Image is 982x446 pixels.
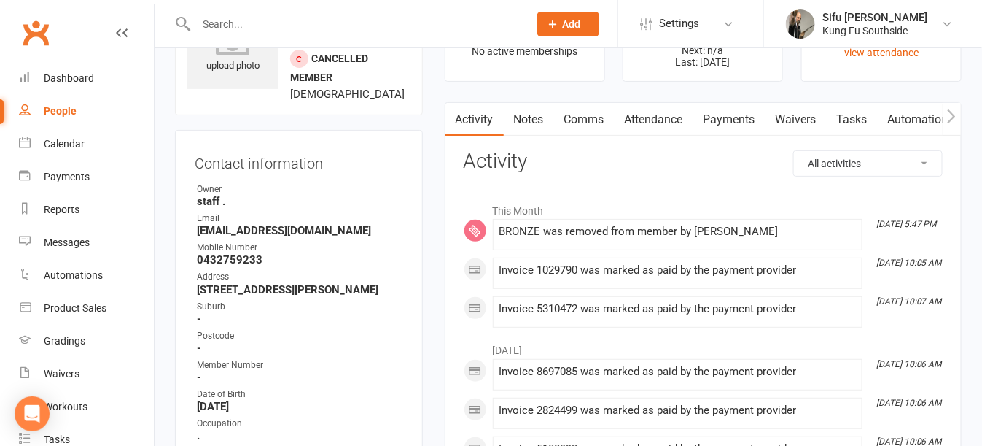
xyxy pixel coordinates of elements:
[197,342,403,355] strong: -
[636,45,769,68] p: Next: n/a Last: [DATE]
[19,358,154,391] a: Waivers
[44,335,85,347] div: Gradings
[472,45,577,57] span: No active memberships
[876,359,942,369] i: [DATE] 10:06 AM
[876,398,942,408] i: [DATE] 10:06 AM
[187,26,278,74] div: upload photo
[499,366,856,378] div: Invoice 8697085 was marked as paid by the payment provider
[44,368,79,380] div: Waivers
[19,161,154,193] a: Payments
[197,182,403,196] div: Owner
[445,103,504,137] a: Activity
[19,325,154,358] a: Gradings
[464,335,943,358] li: [DATE]
[786,9,815,39] img: thumb_image1520483137.png
[197,312,403,326] strong: -
[197,371,403,384] strong: -
[615,103,693,137] a: Attendance
[563,18,581,30] span: Add
[499,264,856,277] div: Invoice 1029790 was marked as paid by the payment provider
[197,417,403,431] div: Occupation
[464,196,943,219] li: This Month
[499,303,856,315] div: Invoice 5310472 was marked as paid by the payment provider
[197,358,403,372] div: Member Number
[197,270,403,284] div: Address
[19,391,154,423] a: Workouts
[693,103,765,137] a: Payments
[15,396,50,431] div: Open Intercom Messenger
[878,103,965,137] a: Automations
[197,212,403,226] div: Email
[195,150,403,172] h3: Contact information
[822,24,927,37] div: Kung Fu Southside
[44,401,87,412] div: Workouts
[44,171,90,182] div: Payments
[44,269,103,281] div: Automations
[537,12,599,36] button: Add
[197,429,403,442] strong: .
[197,224,403,237] strong: [EMAIL_ADDRESS][DOMAIN_NAME]
[44,302,106,314] div: Product Sales
[827,103,878,137] a: Tasks
[765,103,827,137] a: Waivers
[290,53,368,83] span: Cancelled member
[44,237,90,248] div: Messages
[876,258,942,268] i: [DATE] 10:05 AM
[876,219,937,229] i: [DATE] 5:47 PM
[19,226,154,259] a: Messages
[19,62,154,95] a: Dashboard
[499,226,856,238] div: BRONZE was removed from member by [PERSON_NAME]
[659,7,699,40] span: Settings
[44,72,94,84] div: Dashboard
[464,150,943,173] h3: Activity
[19,193,154,226] a: Reports
[554,103,615,137] a: Comms
[44,204,79,215] div: Reports
[44,105,77,117] div: People
[504,103,554,137] a: Notes
[197,283,403,296] strong: [STREET_ADDRESS][PERSON_NAME]
[192,14,518,34] input: Search...
[197,300,403,314] div: Suburb
[822,11,927,24] div: Sifu [PERSON_NAME]
[197,400,403,413] strong: [DATE]
[19,292,154,325] a: Product Sales
[44,138,85,150] div: Calendar
[844,47,919,58] a: view attendance
[197,388,403,401] div: Date of Birth
[19,128,154,161] a: Calendar
[290,88,405,101] span: [DEMOGRAPHIC_DATA]
[197,253,403,266] strong: 0432759233
[197,329,403,343] div: Postcode
[876,296,942,307] i: [DATE] 10:07 AM
[19,259,154,292] a: Automations
[197,241,403,255] div: Mobile Number
[19,95,154,128] a: People
[17,15,54,51] a: Clubworx
[197,195,403,208] strong: staff .
[44,434,70,445] div: Tasks
[499,404,856,417] div: Invoice 2824499 was marked as paid by the payment provider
